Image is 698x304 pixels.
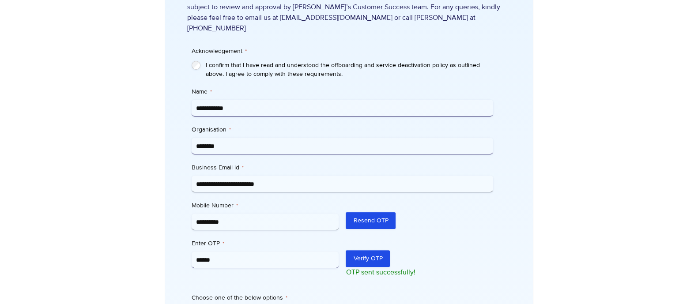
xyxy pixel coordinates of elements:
button: Verify OTP [346,250,390,267]
label: Mobile Number [192,201,339,210]
label: Organisation [192,125,493,134]
legend: Choose one of the below options [192,293,287,302]
legend: Acknowledgement [192,47,247,56]
p: OTP sent successfully! [346,267,493,278]
label: Name [192,87,493,96]
label: I confirm that I have read and understood the offboarding and service deactivation policy as outl... [206,61,493,79]
label: Enter OTP [192,239,339,248]
button: Resend OTP [346,212,396,229]
label: Business Email id [192,163,493,172]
